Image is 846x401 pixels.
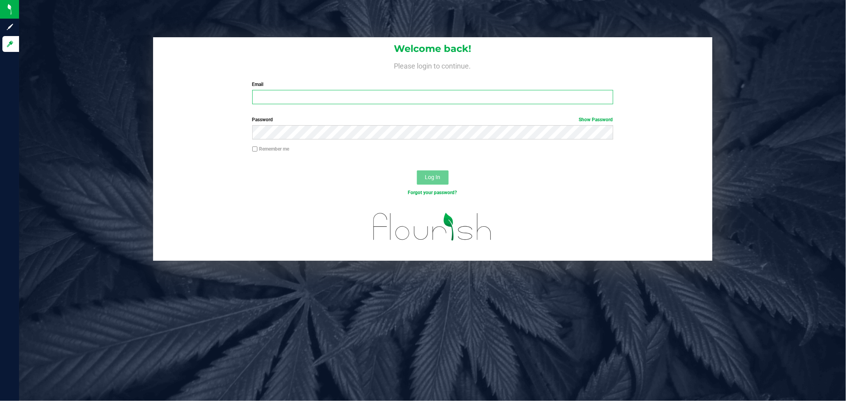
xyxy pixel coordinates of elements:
[252,117,273,122] span: Password
[6,23,14,31] inline-svg: Sign up
[6,40,14,48] inline-svg: Log in
[425,174,440,180] span: Log In
[252,145,290,153] label: Remember me
[252,81,613,88] label: Email
[579,117,613,122] a: Show Password
[417,170,449,185] button: Log In
[363,204,503,249] img: flourish_logo.svg
[153,60,712,70] h4: Please login to continue.
[153,44,712,54] h1: Welcome back!
[252,146,258,152] input: Remember me
[408,190,457,195] a: Forgot your password?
